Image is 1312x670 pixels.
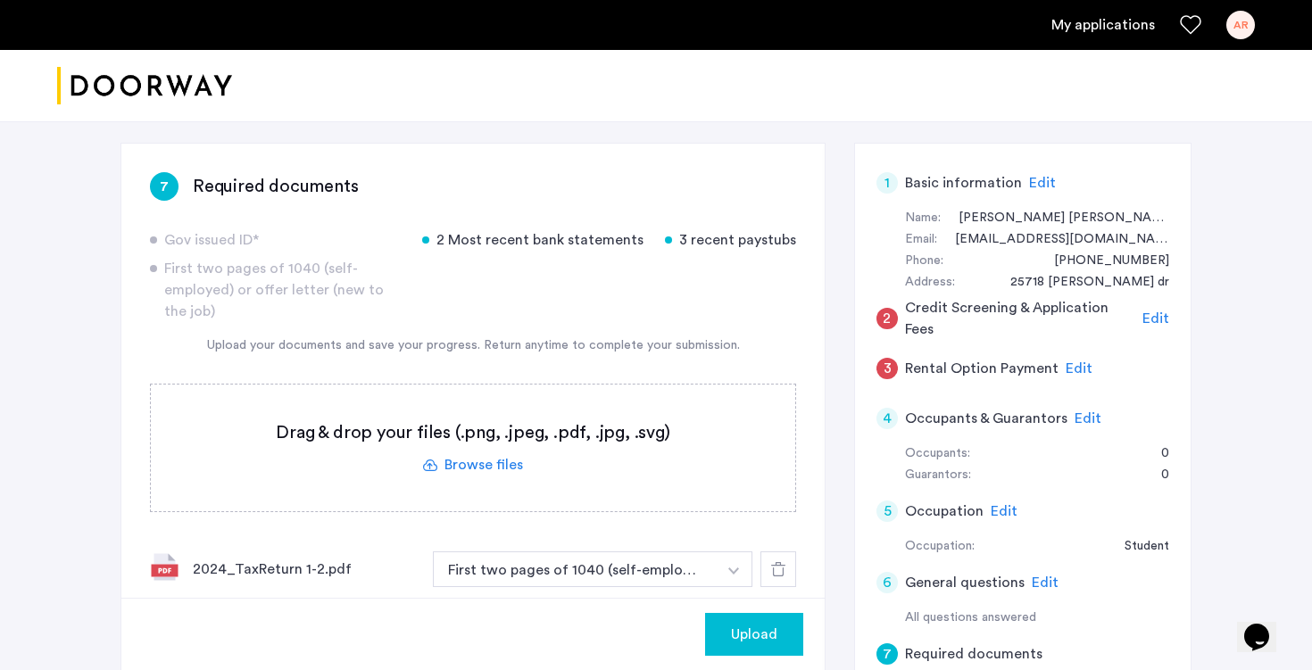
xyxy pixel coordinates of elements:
button: button [433,551,717,587]
div: 0 [1143,465,1169,486]
div: 1 [876,172,898,194]
span: Edit [1066,361,1092,376]
div: 25718 Lennox Hale dr [992,272,1169,294]
h5: Basic information [905,172,1022,194]
button: button [716,551,752,587]
div: Occupants: [905,443,970,465]
div: 2 [876,308,898,329]
h3: Required documents [193,174,358,199]
div: 7 [876,643,898,665]
span: Upload [731,624,777,645]
div: 2024_TaxReturn 1-2.pdf [193,558,419,580]
button: button [705,613,803,656]
div: Address: [905,272,955,294]
a: My application [1051,14,1155,36]
span: Edit [1029,176,1056,190]
a: Favorites [1180,14,1201,36]
div: Gov issued ID* [150,229,401,251]
div: 0 [1143,443,1169,465]
h5: Occupants & Guarantors [905,408,1067,429]
iframe: chat widget [1237,599,1294,652]
h5: General questions [905,572,1025,593]
div: Student [1107,536,1169,558]
div: Guarantors: [905,465,971,486]
div: +17033384755 [1036,251,1169,272]
img: arrow [728,567,739,575]
div: All questions answered [905,608,1169,629]
div: 6 [876,572,898,593]
a: Cazamio logo [57,53,232,120]
div: Email: [905,229,937,251]
h5: Occupation [905,500,984,522]
div: Akshara Rajesh [941,208,1169,229]
img: logo [57,53,232,120]
span: Edit [1075,411,1101,426]
div: 4 [876,408,898,429]
div: Phone: [905,251,943,272]
img: file [150,552,179,581]
span: Edit [991,504,1017,518]
div: 7 [150,172,179,201]
div: 3 recent paystubs [665,229,796,251]
div: akshararajes@gmail.com [937,229,1169,251]
div: AR [1226,11,1255,39]
div: Name: [905,208,941,229]
h5: Rental Option Payment [905,358,1059,379]
div: 2 Most recent bank statements [422,229,644,251]
h5: Required documents [905,643,1042,665]
span: Edit [1142,311,1169,326]
div: 3 [876,358,898,379]
div: First two pages of 1040 (self-employed) or offer letter (new to the job) [150,258,401,322]
div: 5 [876,500,898,522]
span: Edit [1032,575,1059,590]
div: Upload your documents and save your progress. Return anytime to complete your submission. [150,336,796,355]
div: Occupation: [905,536,975,558]
h5: Credit Screening & Application Fees [905,297,1136,340]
